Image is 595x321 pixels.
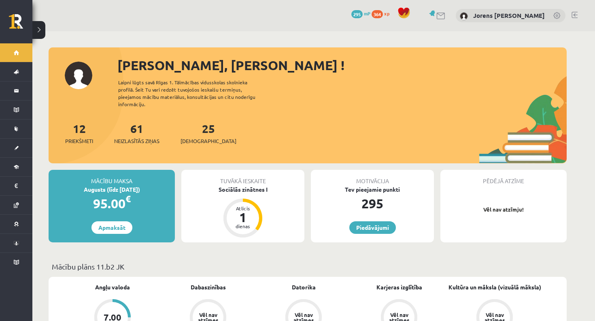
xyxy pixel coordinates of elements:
[181,170,304,185] div: Tuvākā ieskaite
[181,185,304,239] a: Sociālās zinātnes I Atlicis 1 dienas
[384,10,389,17] span: xp
[49,185,175,194] div: Augusts (līdz [DATE])
[114,137,159,145] span: Neizlasītās ziņas
[231,206,255,211] div: Atlicis
[231,211,255,224] div: 1
[65,121,93,145] a: 12Priekšmeti
[448,283,541,291] a: Kultūra un māksla (vizuālā māksla)
[95,283,130,291] a: Angļu valoda
[191,283,226,291] a: Dabaszinības
[364,10,370,17] span: mP
[49,170,175,185] div: Mācību maksa
[118,79,270,108] div: Laipni lūgts savā Rīgas 1. Tālmācības vidusskolas skolnieka profilā. Šeit Tu vari redzēt tuvojošo...
[292,283,316,291] a: Datorika
[311,170,434,185] div: Motivācija
[9,14,32,34] a: Rīgas 1. Tālmācības vidusskola
[117,56,567,75] div: [PERSON_NAME], [PERSON_NAME] !
[125,193,131,205] span: €
[231,224,255,229] div: dienas
[473,11,545,19] a: Jorens [PERSON_NAME]
[311,185,434,194] div: Tev pieejamie punkti
[114,121,159,145] a: 61Neizlasītās ziņas
[181,185,304,194] div: Sociālās zinātnes I
[49,194,175,213] div: 95.00
[444,205,563,214] p: Vēl nav atzīmju!
[65,137,93,145] span: Priekšmeti
[372,10,393,17] a: 364 xp
[351,10,370,17] a: 295 mP
[372,10,383,18] span: 364
[181,137,236,145] span: [DEMOGRAPHIC_DATA]
[376,283,422,291] a: Karjeras izglītība
[181,121,236,145] a: 25[DEMOGRAPHIC_DATA]
[440,170,567,185] div: Pēdējā atzīme
[351,10,363,18] span: 295
[349,221,396,234] a: Piedāvājumi
[311,194,434,213] div: 295
[52,261,563,272] p: Mācību plāns 11.b2 JK
[91,221,132,234] a: Apmaksāt
[460,12,468,20] img: Jorens Renarts Kuļijevs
